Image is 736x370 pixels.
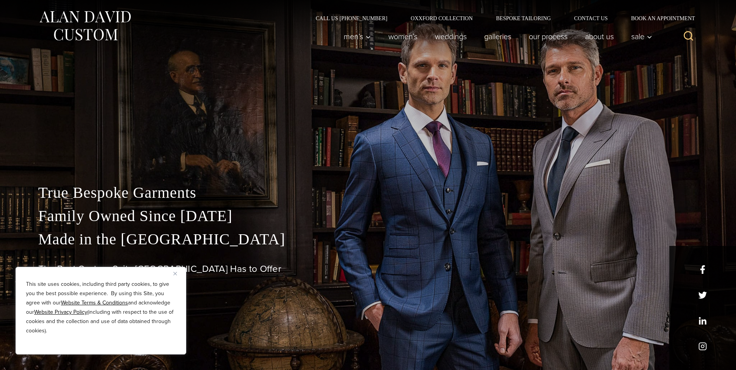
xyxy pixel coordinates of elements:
[631,33,652,40] span: Sale
[563,16,620,21] a: Contact Us
[38,181,698,251] p: True Bespoke Garments Family Owned Since [DATE] Made in the [GEOGRAPHIC_DATA]
[34,308,87,316] a: Website Privacy Policy
[173,269,183,278] button: Close
[38,263,698,275] h1: The Best Custom Suits [GEOGRAPHIC_DATA] Has to Offer
[576,29,622,44] a: About Us
[26,280,176,335] p: This site uses cookies, including third party cookies, to give you the best possible experience. ...
[475,29,520,44] a: Galleries
[399,16,484,21] a: Oxxford Collection
[61,299,128,307] a: Website Terms & Conditions
[304,16,399,21] a: Call Us [PHONE_NUMBER]
[520,29,576,44] a: Our Process
[173,272,177,275] img: Close
[335,29,656,44] nav: Primary Navigation
[619,16,698,21] a: Book an Appointment
[426,29,475,44] a: weddings
[304,16,698,21] nav: Secondary Navigation
[484,16,562,21] a: Bespoke Tailoring
[38,9,132,43] img: Alan David Custom
[679,27,698,46] button: View Search Form
[344,33,371,40] span: Men’s
[379,29,426,44] a: Women’s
